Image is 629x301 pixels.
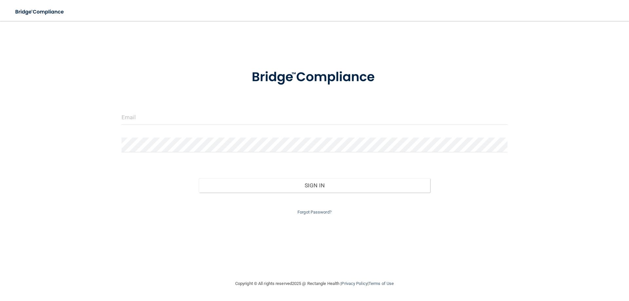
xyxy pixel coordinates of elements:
[341,281,367,286] a: Privacy Policy
[195,273,434,294] div: Copyright © All rights reserved 2025 @ Rectangle Health | |
[369,281,394,286] a: Terms of Use
[238,60,391,94] img: bridge_compliance_login_screen.278c3ca4.svg
[297,210,332,215] a: Forgot Password?
[10,5,70,19] img: bridge_compliance_login_screen.278c3ca4.svg
[199,178,430,193] button: Sign In
[122,110,507,125] input: Email
[516,254,621,281] iframe: Drift Widget Chat Controller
